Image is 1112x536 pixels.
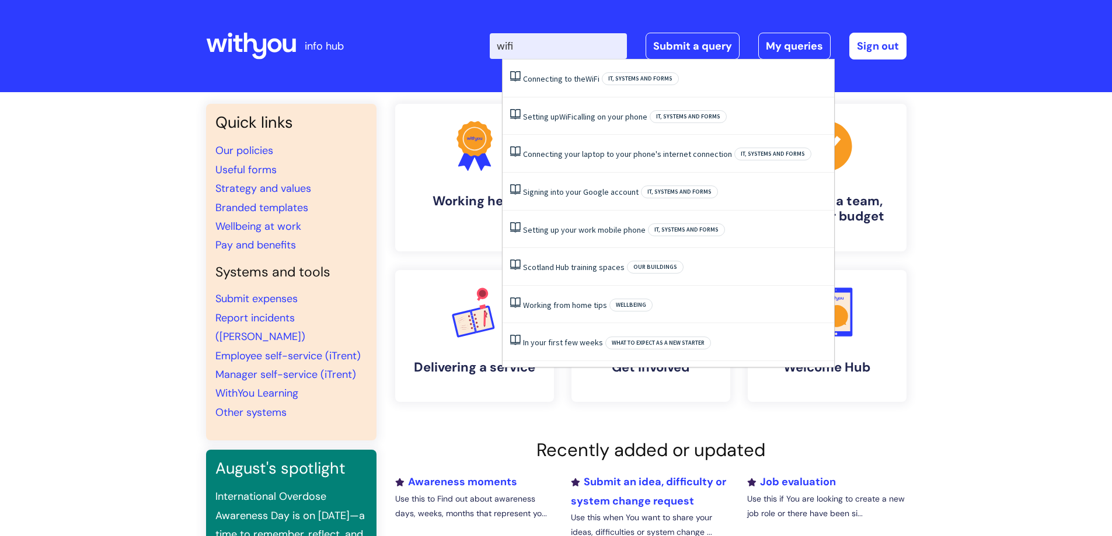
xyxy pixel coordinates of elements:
p: Use this if You are looking to create a new job role or there have been si... [747,492,906,521]
a: Job evaluation [747,475,836,489]
p: info hub [305,37,344,55]
h4: Welcome Hub [757,360,897,375]
a: Our policies [215,143,273,157]
span: IT, systems and forms [650,110,727,123]
a: Branded templates [215,201,308,215]
a: Setting up your work mobile phone [523,225,646,235]
input: Search [490,33,627,59]
span: Our buildings [627,261,684,274]
a: Submit a query [646,33,740,59]
a: Setting upWiFicalling on your phone [523,111,647,122]
a: Submit an idea, difficulty or system change request [571,475,726,507]
h4: Working here [405,194,545,209]
a: Sign out [849,33,907,59]
span: WiFi [559,111,573,122]
a: Employee self-service (iTrent) [215,349,361,363]
a: Strategy and values [215,181,311,195]
a: Signing into your Google account [523,187,639,197]
span: Wellbeing [609,299,653,311]
span: IT, systems and forms [602,72,679,85]
a: Other systems [215,405,287,419]
span: IT, systems and forms [648,223,725,236]
a: Submit expenses [215,292,298,306]
a: Working from home tips [523,300,607,310]
a: My queries [758,33,831,59]
a: In your first few weeks [523,337,603,348]
a: Useful forms [215,163,277,177]
a: Scotland Hub training spaces [523,262,625,272]
a: Connecting your laptop to your phone's internet connection [523,149,732,159]
a: Delivering a service [395,270,554,402]
a: Pay and benefits [215,238,296,252]
h2: Recently added or updated [395,439,907,461]
h4: Get involved [581,360,721,375]
span: WiFi [585,73,599,84]
p: Use this to Find out about awareness days, weeks, months that represent yo... [395,492,554,521]
h4: Systems and tools [215,264,367,281]
span: IT, systems and forms [734,148,811,160]
h3: Quick links [215,113,367,132]
div: | - [490,33,907,59]
a: Wellbeing at work [215,219,301,233]
span: What to expect as a new starter [605,337,711,349]
a: Awareness moments [395,475,517,489]
h3: August's spotlight [215,459,367,478]
a: Working here [395,104,554,251]
a: Connecting to theWiFi [523,73,599,84]
a: WithYou Learning [215,386,298,400]
a: Report incidents ([PERSON_NAME]) [215,311,305,344]
span: IT, systems and forms [641,185,718,198]
h4: Delivering a service [405,360,545,375]
a: Manager self-service (iTrent) [215,367,356,381]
